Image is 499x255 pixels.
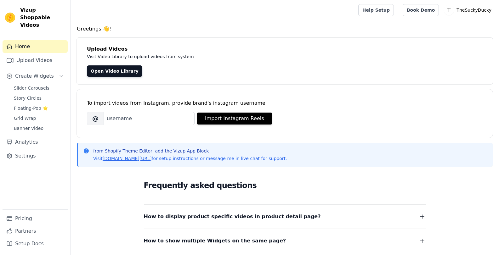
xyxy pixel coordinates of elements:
a: Book Demo [403,4,439,16]
a: Pricing [3,212,68,225]
img: Vizup [5,13,15,23]
button: How to display product specific videos in product detail page? [144,212,426,221]
p: Visit Video Library to upload videos from system [87,53,369,60]
a: Open Video Library [87,65,142,77]
span: Vizup Shoppable Videos [20,6,65,29]
span: Create Widgets [15,72,54,80]
a: Setup Docs [3,237,68,250]
span: How to display product specific videos in product detail page? [144,212,321,221]
input: username [104,112,195,125]
text: T [447,7,451,13]
p: Visit for setup instructions or message me in live chat for support. [93,155,287,162]
a: Help Setup [358,4,394,16]
a: Upload Videos [3,54,68,67]
span: @ [87,112,104,125]
p: TheSuckyDucky [454,4,494,16]
h2: Frequently asked questions [144,179,426,192]
a: [DOMAIN_NAME][URL] [103,156,152,161]
button: Import Instagram Reels [197,113,272,125]
h4: Greetings 👋! [77,25,493,33]
a: Home [3,40,68,53]
span: How to show multiple Widgets on the same page? [144,236,286,245]
h4: Upload Videos [87,45,483,53]
span: Banner Video [14,125,43,131]
button: T TheSuckyDucky [444,4,494,16]
span: Grid Wrap [14,115,36,121]
span: Floating-Pop ⭐ [14,105,48,111]
a: Grid Wrap [10,114,68,123]
span: Slider Carousels [14,85,49,91]
a: Banner Video [10,124,68,133]
button: How to show multiple Widgets on the same page? [144,236,426,245]
a: Analytics [3,136,68,148]
span: Story Circles [14,95,42,101]
a: Story Circles [10,94,68,103]
button: Create Widgets [3,70,68,82]
a: Slider Carousels [10,84,68,92]
div: To import videos from Instagram, provide brand's instagram username [87,99,483,107]
p: from Shopify Theme Editor, add the Vizup App Block [93,148,287,154]
a: Floating-Pop ⭐ [10,104,68,113]
a: Settings [3,150,68,162]
a: Partners [3,225,68,237]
